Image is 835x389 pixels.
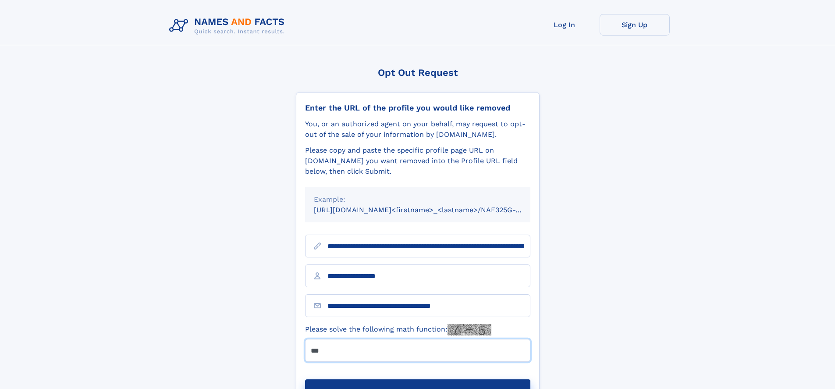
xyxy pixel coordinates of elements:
[166,14,292,38] img: Logo Names and Facts
[314,206,547,214] small: [URL][DOMAIN_NAME]<firstname>_<lastname>/NAF325G-xxxxxxxx
[600,14,670,36] a: Sign Up
[305,119,530,140] div: You, or an authorized agent on your behalf, may request to opt-out of the sale of your informatio...
[529,14,600,36] a: Log In
[305,324,491,335] label: Please solve the following math function:
[296,67,540,78] div: Opt Out Request
[305,145,530,177] div: Please copy and paste the specific profile page URL on [DOMAIN_NAME] you want removed into the Pr...
[314,194,522,205] div: Example:
[305,103,530,113] div: Enter the URL of the profile you would like removed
